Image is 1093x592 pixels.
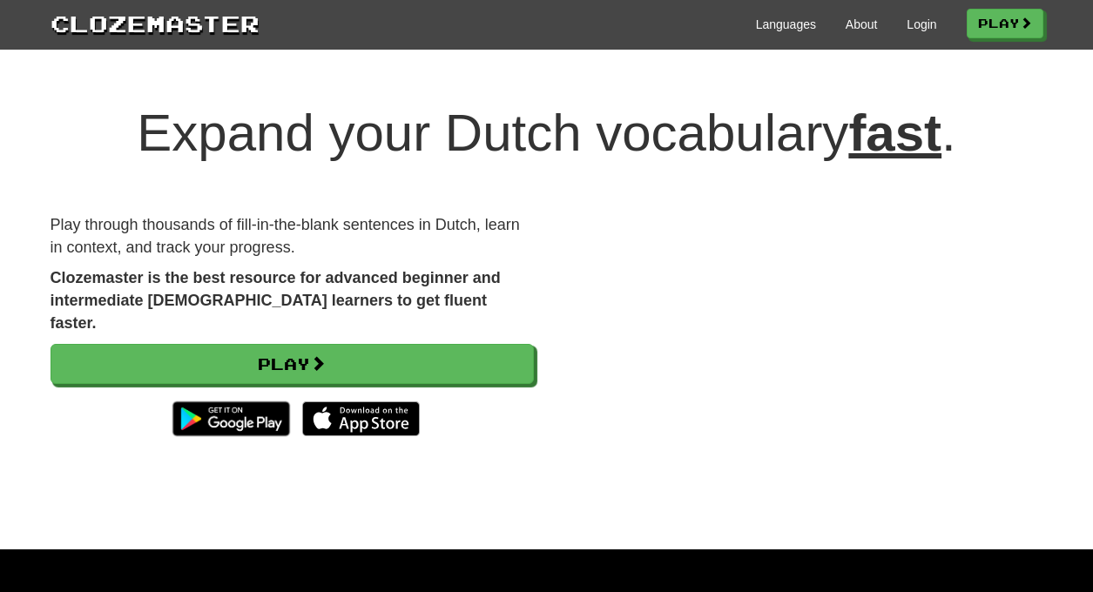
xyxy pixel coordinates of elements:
[848,104,941,162] u: fast
[51,344,534,384] a: Play
[846,16,878,33] a: About
[756,16,816,33] a: Languages
[302,401,420,436] img: Download_on_the_App_Store_Badge_US-UK_135x40-25178aeef6eb6b83b96f5f2d004eda3bffbb37122de64afbaef7...
[51,214,534,259] p: Play through thousands of fill-in-the-blank sentences in Dutch, learn in context, and track your ...
[51,269,501,331] strong: Clozemaster is the best resource for advanced beginner and intermediate [DEMOGRAPHIC_DATA] learne...
[164,393,299,445] img: Get it on Google Play
[907,16,936,33] a: Login
[51,7,260,39] a: Clozemaster
[51,104,1043,162] h1: Expand your Dutch vocabulary .
[967,9,1043,38] a: Play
